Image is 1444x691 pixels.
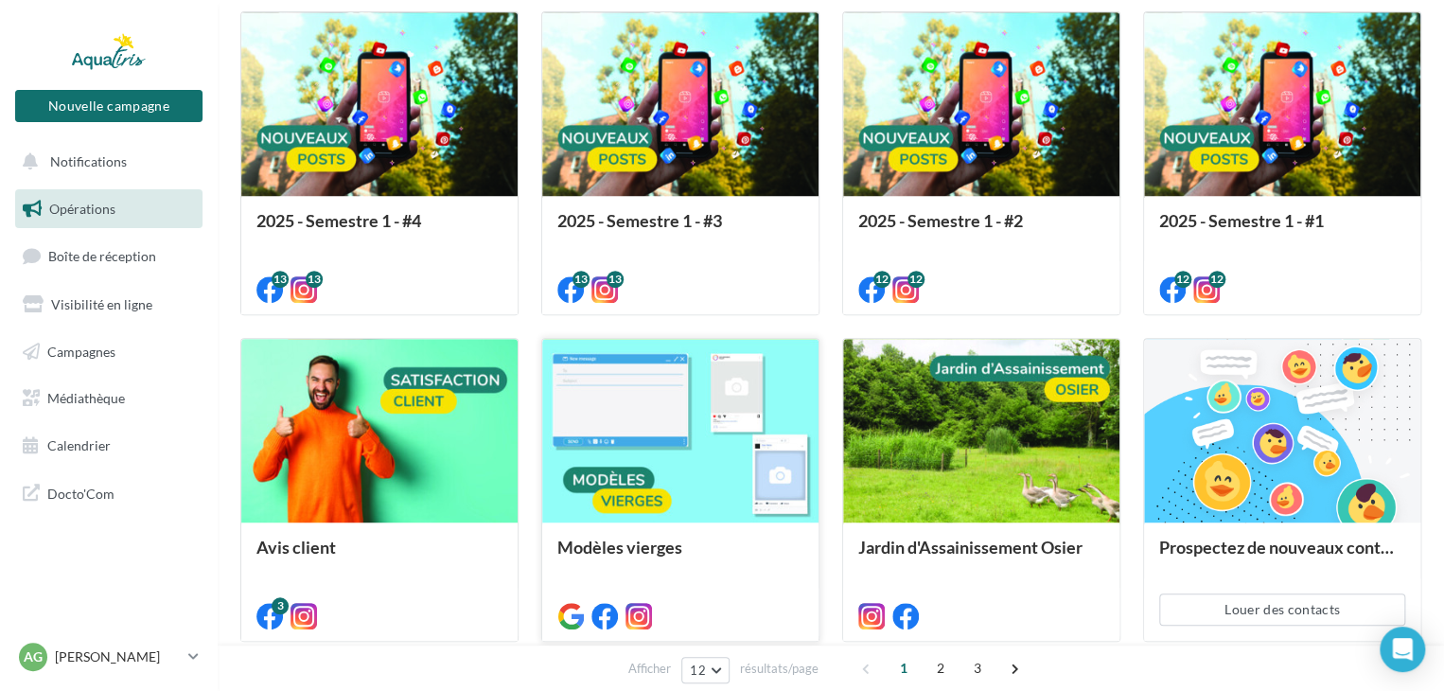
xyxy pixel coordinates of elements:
[47,437,111,453] span: Calendrier
[47,343,115,359] span: Campagnes
[47,390,125,406] span: Médiathèque
[51,296,152,312] span: Visibilité en ligne
[306,271,323,288] div: 13
[47,481,114,505] span: Docto'Com
[1208,271,1225,288] div: 12
[858,211,1104,249] div: 2025 - Semestre 1 - #2
[50,153,127,169] span: Notifications
[607,271,624,288] div: 13
[49,201,115,217] span: Opérations
[557,538,803,576] div: Modèles vierges
[1159,594,1405,626] button: Louer des contacts
[272,597,289,614] div: 3
[1159,538,1405,576] div: Prospectez de nouveaux contacts
[1174,271,1191,288] div: 12
[11,236,206,276] a: Boîte de réception
[628,660,671,678] span: Afficher
[557,211,803,249] div: 2025 - Semestre 1 - #3
[11,379,206,418] a: Médiathèque
[690,663,706,678] span: 12
[24,647,43,666] span: AG
[11,142,199,182] button: Notifications
[925,653,956,683] span: 2
[11,189,206,229] a: Opérations
[256,538,502,576] div: Avis client
[256,211,502,249] div: 2025 - Semestre 1 - #4
[11,473,206,513] a: Docto'Com
[858,538,1104,576] div: Jardin d'Assainissement Osier
[889,653,919,683] span: 1
[1380,627,1425,672] div: Open Intercom Messenger
[11,426,206,466] a: Calendrier
[15,639,203,675] a: AG [PERSON_NAME]
[1159,211,1405,249] div: 2025 - Semestre 1 - #1
[962,653,993,683] span: 3
[681,657,730,683] button: 12
[572,271,590,288] div: 13
[740,660,819,678] span: résultats/page
[11,332,206,372] a: Campagnes
[272,271,289,288] div: 13
[48,248,156,264] span: Boîte de réception
[873,271,890,288] div: 12
[15,90,203,122] button: Nouvelle campagne
[55,647,181,666] p: [PERSON_NAME]
[11,285,206,325] a: Visibilité en ligne
[907,271,925,288] div: 12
